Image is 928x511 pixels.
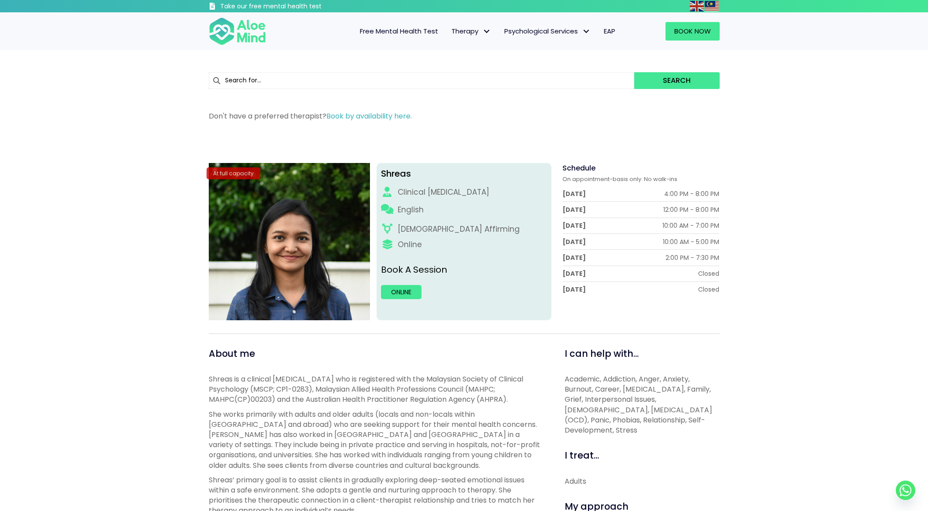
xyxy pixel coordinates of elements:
button: Search [634,72,719,89]
p: Academic, Addiction, Anger, Anxiety, Burnout, Career, [MEDICAL_DATA], Family, Grief, Interpersona... [565,374,720,435]
span: On appointment-basis only. No walk-ins [562,175,677,183]
img: ms [705,1,719,11]
a: Malay [705,1,720,11]
div: [DATE] [562,189,586,198]
div: [DATE] [562,237,586,246]
div: [DATE] [562,253,586,262]
p: Book A Session [381,263,547,276]
a: Book Now [665,22,720,41]
span: I can help with... [565,347,639,360]
p: Shreas is a clinical [MEDICAL_DATA] who is registered with the Malaysian Society of Clinical Psyc... [209,374,545,405]
div: [DATE] [562,205,586,214]
img: en [690,1,704,11]
span: Therapy: submenu [481,25,493,38]
div: 10:00 AM - 7:00 PM [662,221,719,230]
div: 2:00 PM - 7:30 PM [665,253,719,262]
span: EAP [604,26,615,36]
div: 10:00 AM - 5:00 PM [663,237,719,246]
p: English [398,204,424,215]
div: Adults [565,476,720,486]
a: EAP [597,22,622,41]
a: Free Mental Health Test [353,22,445,41]
a: English [690,1,705,11]
span: Therapy [451,26,491,36]
input: Search for... [209,72,635,89]
div: [DATE] [562,269,586,278]
a: Book by availability here. [326,111,412,121]
div: [DEMOGRAPHIC_DATA] Affirming [398,224,520,235]
a: Psychological ServicesPsychological Services: submenu [498,22,597,41]
span: Free Mental Health Test [360,26,438,36]
div: Shreas [381,167,547,180]
div: Closed [698,269,719,278]
div: Closed [698,285,719,294]
p: She works primarily with adults and older adults (locals and non-locals within [GEOGRAPHIC_DATA] ... [209,409,545,470]
div: 12:00 PM - 8:00 PM [663,205,719,214]
div: [DATE] [562,285,586,294]
a: Whatsapp [896,481,915,500]
a: Online [381,285,421,299]
span: Psychological Services: submenu [580,25,593,38]
div: Clinical [MEDICAL_DATA] [398,187,489,198]
p: Don't have a preferred therapist? [209,111,720,121]
img: Shreas clinical psychologist [209,163,370,320]
span: I treat... [565,449,599,462]
a: TherapyTherapy: submenu [445,22,498,41]
div: 4:00 PM - 8:00 PM [664,189,719,198]
h3: Take our free mental health test [220,2,369,11]
span: Schedule [562,163,595,173]
div: Online [398,239,422,250]
span: Psychological Services [504,26,591,36]
div: At full capacity [207,167,260,179]
img: Aloe mind Logo [209,17,266,46]
span: About me [209,347,255,360]
nav: Menu [277,22,622,41]
div: [DATE] [562,221,586,230]
a: Take our free mental health test [209,2,369,12]
span: Book Now [674,26,711,36]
